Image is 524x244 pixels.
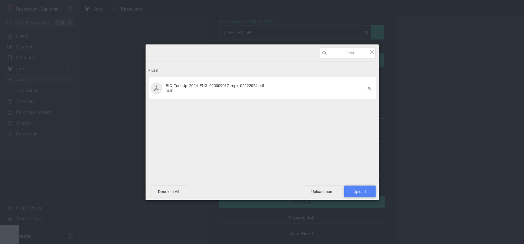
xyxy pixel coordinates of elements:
span: 3MB [166,89,174,93]
span: BIC_TuneUp_2024_ENG_020009017_mpx_02222024.pdf [166,83,265,88]
span: Upload [344,186,376,197]
div: Files [149,65,376,76]
div: BIC_TuneUp_2024_ENG_020009017_mpx_02222024.pdf [164,83,368,94]
input: Filter [320,48,376,58]
span: Deselect All [149,186,189,197]
span: Upload [354,189,366,194]
span: Upload more [302,186,343,197]
span: Click here or hit ESC to close picker [369,48,376,55]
